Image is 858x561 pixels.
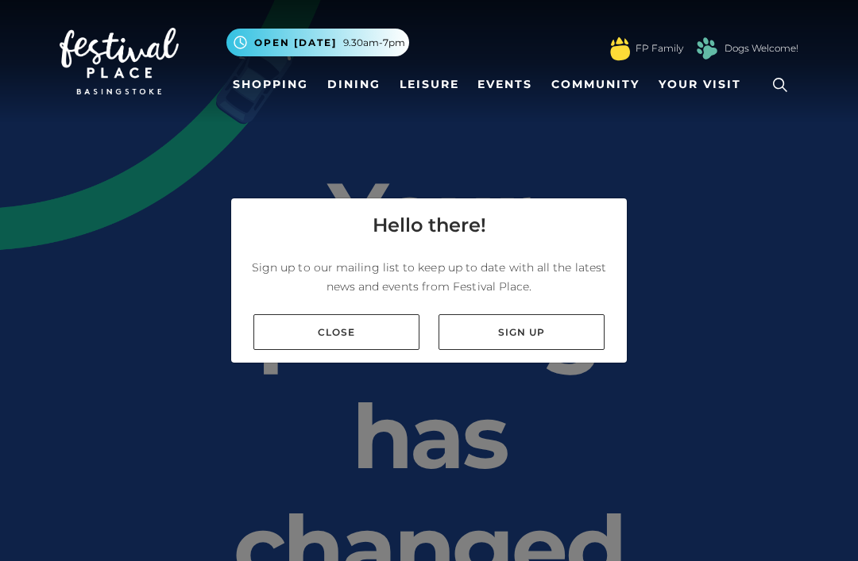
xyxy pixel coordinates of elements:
[652,70,756,99] a: Your Visit
[253,314,419,350] a: Close
[60,28,179,94] img: Festival Place Logo
[226,70,315,99] a: Shopping
[373,211,486,240] h4: Hello there!
[725,41,798,56] a: Dogs Welcome!
[471,70,539,99] a: Events
[254,36,337,50] span: Open [DATE]
[321,70,387,99] a: Dining
[659,76,741,93] span: Your Visit
[545,70,646,99] a: Community
[343,36,405,50] span: 9.30am-7pm
[393,70,466,99] a: Leisure
[244,258,614,296] p: Sign up to our mailing list to keep up to date with all the latest news and events from Festival ...
[439,314,605,350] a: Sign up
[226,29,409,56] button: Open [DATE] 9.30am-7pm
[636,41,683,56] a: FP Family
